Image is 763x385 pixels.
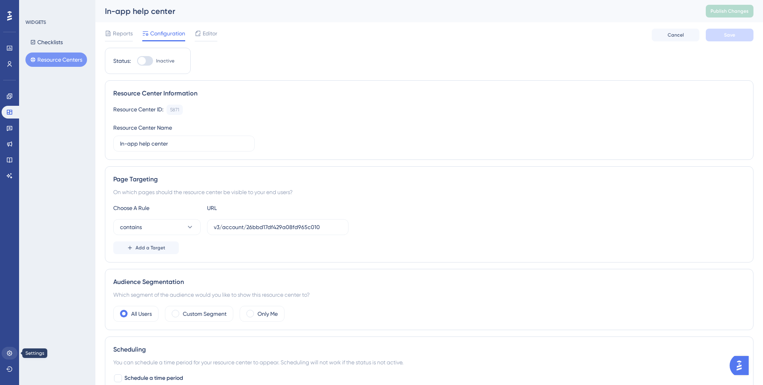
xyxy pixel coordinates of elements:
[25,35,68,49] button: Checklists
[113,175,745,184] div: Page Targeting
[207,203,294,213] div: URL
[120,222,142,232] span: contains
[136,245,165,251] span: Add a Target
[150,29,185,38] span: Configuration
[131,309,152,319] label: All Users
[113,187,745,197] div: On which pages should the resource center be visible to your end users?
[113,56,131,66] div: Status:
[25,19,46,25] div: WIDGETS
[113,29,133,38] span: Reports
[113,105,163,115] div: Resource Center ID:
[706,29,753,41] button: Save
[113,290,745,299] div: Which segment of the audience would you like to show this resource center to?
[113,89,745,98] div: Resource Center Information
[724,32,735,38] span: Save
[258,309,278,319] label: Only Me
[730,354,753,377] iframe: UserGuiding AI Assistant Launcher
[25,52,87,67] button: Resource Centers
[711,8,749,14] span: Publish Changes
[113,241,179,254] button: Add a Target
[668,32,684,38] span: Cancel
[124,373,183,383] span: Schedule a time period
[183,309,227,319] label: Custom Segment
[214,223,342,231] input: yourwebsite.com/path
[113,123,172,132] div: Resource Center Name
[113,219,201,235] button: contains
[105,6,686,17] div: In-app help center
[156,58,174,64] span: Inactive
[706,5,753,17] button: Publish Changes
[203,29,217,38] span: Editor
[170,107,179,113] div: 5871
[113,277,745,287] div: Audience Segmentation
[113,203,201,213] div: Choose A Rule
[120,139,248,148] input: Type your Resource Center name
[652,29,699,41] button: Cancel
[113,345,745,354] div: Scheduling
[113,358,745,367] div: You can schedule a time period for your resource center to appear. Scheduling will not work if th...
